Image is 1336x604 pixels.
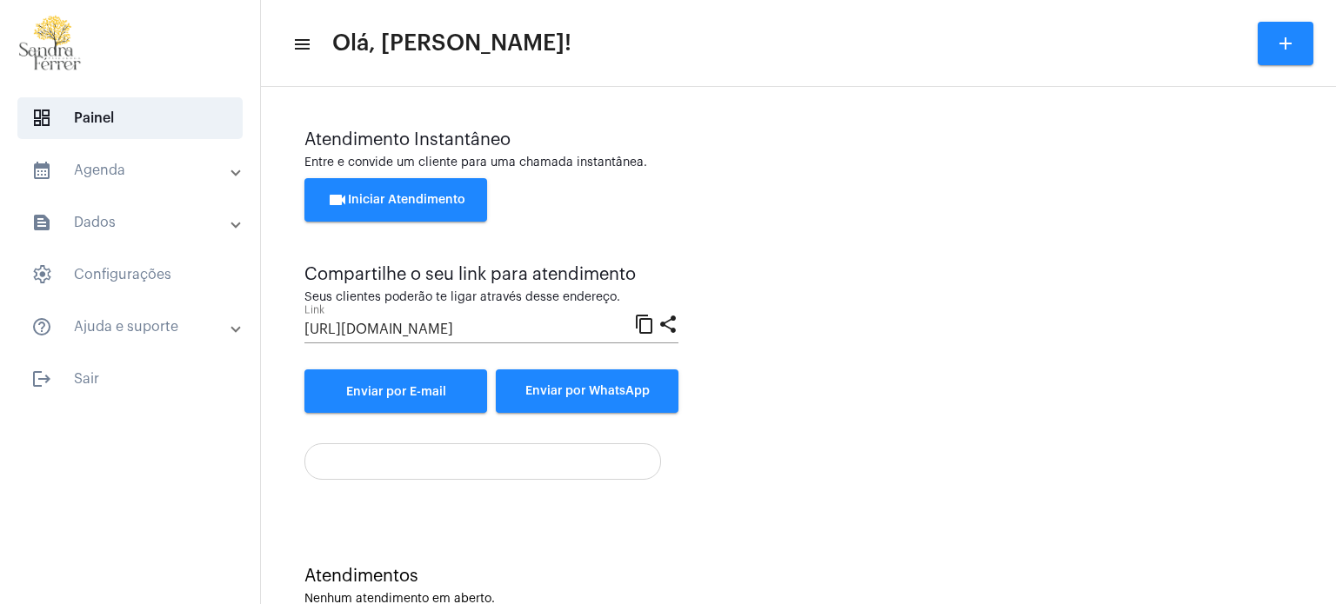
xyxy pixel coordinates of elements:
mat-icon: share [658,313,678,334]
mat-expansion-panel-header: sidenav iconAgenda [10,149,260,191]
div: Atendimentos [304,567,1293,586]
div: Seus clientes poderão te ligar através desse endereço. [304,291,678,304]
div: Compartilhe o seu link para atendimento [304,265,678,284]
span: Configurações [17,254,243,295]
mat-panel-title: Agenda [31,160,232,181]
mat-expansion-panel-header: sidenav iconDados [10,202,260,243]
a: Enviar por E-mail [304,369,487,413]
mat-expansion-panel-header: sidenav iconAjuda e suporte [10,306,260,348]
span: Sair [17,358,243,400]
mat-icon: sidenav icon [31,212,52,233]
span: sidenav icon [31,264,52,285]
mat-icon: add [1275,33,1296,54]
mat-icon: sidenav icon [31,368,52,389]
mat-icon: sidenav icon [31,160,52,181]
div: Entre e convide um cliente para uma chamada instantânea. [304,156,1293,169]
div: Atendimento Instantâneo [304,130,1293,149]
img: 87cae55a-51f6-9edc-6e8c-b06d19cf5cca.png [14,9,87,78]
span: Enviar por WhatsApp [525,385,650,397]
span: Iniciar Atendimento [327,194,465,206]
span: Olá, [PERSON_NAME]! [332,30,571,57]
button: Enviar por WhatsApp [496,369,678,413]
span: Painel [17,97,243,139]
mat-panel-title: Dados [31,212,232,233]
mat-icon: content_copy [634,313,655,334]
mat-panel-title: Ajuda e suporte [31,316,232,337]
mat-icon: sidenav icon [31,316,52,337]
mat-icon: videocam [327,189,348,210]
span: Enviar por E-mail [346,386,446,398]
button: Iniciar Atendimento [304,178,487,222]
mat-icon: sidenav icon [292,34,310,55]
span: sidenav icon [31,108,52,129]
